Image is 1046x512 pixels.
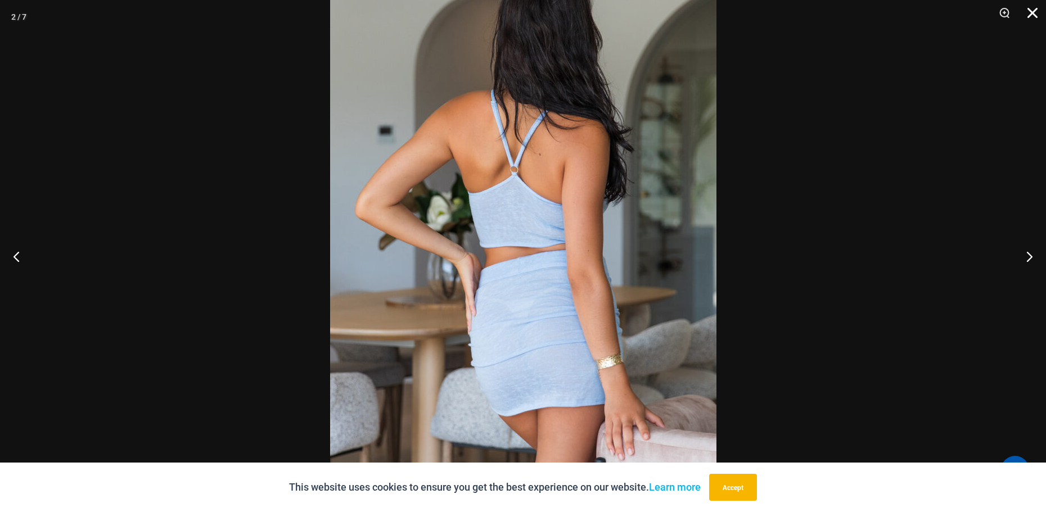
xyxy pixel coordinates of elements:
[1004,228,1046,284] button: Next
[11,8,26,25] div: 2 / 7
[289,479,701,496] p: This website uses cookies to ensure you get the best experience on our website.
[709,474,757,501] button: Accept
[649,481,701,493] a: Learn more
